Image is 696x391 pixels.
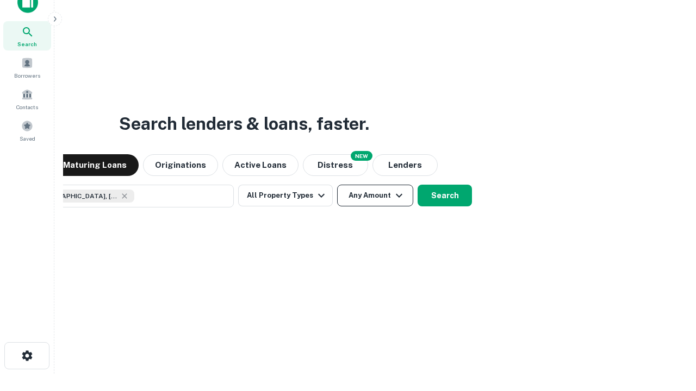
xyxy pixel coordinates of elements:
iframe: Chat Widget [642,304,696,356]
div: NEW [351,151,372,161]
a: Borrowers [3,53,51,82]
span: Contacts [16,103,38,111]
button: Any Amount [337,185,413,206]
button: [GEOGRAPHIC_DATA], [GEOGRAPHIC_DATA], [GEOGRAPHIC_DATA] [16,185,234,207]
span: Saved [20,134,35,143]
button: Active Loans [222,154,299,176]
button: Originations [143,154,218,176]
button: Lenders [372,154,438,176]
button: Maturing Loans [51,154,139,176]
span: Borrowers [14,71,40,80]
a: Contacts [3,84,51,113]
span: [GEOGRAPHIC_DATA], [GEOGRAPHIC_DATA], [GEOGRAPHIC_DATA] [36,191,118,201]
button: All Property Types [238,185,333,206]
h3: Search lenders & loans, faster. [119,111,369,137]
button: Search [418,185,472,206]
span: Search [17,40,37,48]
a: Search [3,21,51,51]
button: Search distressed loans with lien and other non-mortgage details. [303,154,368,176]
a: Saved [3,116,51,145]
